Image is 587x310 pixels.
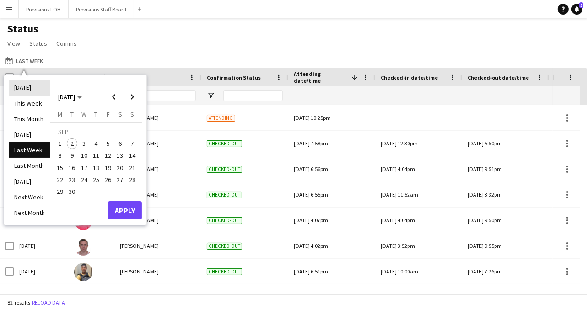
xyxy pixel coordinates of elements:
button: 06-09-2025 [114,138,126,150]
span: Photo [74,74,90,81]
span: 4 [91,138,102,149]
button: Reload data [30,298,67,308]
button: 24-09-2025 [78,174,90,186]
div: [DATE] 5:52pm [294,284,370,310]
li: Last Month [9,158,50,173]
span: 7 [127,138,138,149]
li: [DATE] [9,80,50,95]
div: [DATE] 10:00am [381,259,457,284]
span: View [7,39,20,48]
span: Checked-out [207,217,242,224]
button: 15-09-2025 [54,162,66,174]
button: 08-09-2025 [54,150,66,161]
span: 3 [79,138,90,149]
button: 30-09-2025 [66,186,78,198]
button: 05-09-2025 [102,138,114,150]
button: 25-09-2025 [90,174,102,186]
li: [DATE] [9,127,50,142]
button: 03-09-2025 [78,138,90,150]
a: 5 [571,4,582,15]
span: 13 [115,150,126,161]
button: 21-09-2025 [126,162,138,174]
li: Next Week [9,189,50,205]
div: [DATE] 3:52pm [381,233,457,258]
span: 23 [67,174,78,185]
span: [PERSON_NAME] [120,242,159,249]
div: [DATE] 9:55pm [468,233,544,258]
span: Confirmation Status [207,74,261,81]
div: [DATE] 9:50pm [468,208,544,233]
span: 12 [102,150,113,161]
button: 28-09-2025 [126,174,138,186]
button: Next month [123,88,141,106]
span: 9 [67,150,78,161]
button: 17-09-2025 [78,162,90,174]
span: W [81,110,86,118]
span: Checked-out [207,140,242,147]
div: [DATE] 10:25pm [294,105,370,130]
div: [DATE] 6:55pm [294,182,370,207]
span: 20 [115,162,126,173]
span: 24 [79,174,90,185]
span: 22 [54,174,65,185]
button: 07-09-2025 [126,138,138,150]
span: 5 [579,2,583,8]
span: T [94,110,97,118]
button: 22-09-2025 [54,174,66,186]
button: 11-09-2025 [90,150,102,161]
span: Checked-out [207,243,242,250]
button: 01-09-2025 [54,138,66,150]
button: Choose month and year [54,89,86,105]
button: 20-09-2025 [114,162,126,174]
div: [DATE] 7:26pm [468,259,544,284]
button: Last Week [4,55,45,66]
button: 19-09-2025 [102,162,114,174]
span: 1 [54,138,65,149]
span: 19 [102,162,113,173]
span: 5 [102,138,113,149]
span: Attending date/time [294,70,348,84]
button: 23-09-2025 [66,174,78,186]
span: Checked-out [207,268,242,275]
span: 27 [115,174,126,185]
div: [DATE] [14,284,69,310]
span: S [130,110,134,118]
div: [DATE] 9:51pm [468,156,544,182]
input: Confirmation Status Filter Input [223,90,283,101]
td: SEP [54,126,138,138]
span: 17 [79,162,90,173]
span: 29 [54,186,65,197]
div: [DATE] 8:56am [381,284,457,310]
div: [DATE] 4:04pm [381,208,457,233]
div: [DATE] 12:30pm [381,131,457,156]
img: Yevhenii Yatsenko [74,237,92,256]
div: [DATE] 4:07pm [294,208,370,233]
span: T [70,110,74,118]
span: 10 [79,150,90,161]
span: 16 [67,162,78,173]
span: 26 [102,174,113,185]
span: Status [29,39,47,48]
button: 18-09-2025 [90,162,102,174]
div: [DATE] 4:02pm [294,233,370,258]
span: F [107,110,110,118]
button: 14-09-2025 [126,150,138,161]
button: 10-09-2025 [78,150,90,161]
li: This Week [9,96,50,111]
span: 15 [54,162,65,173]
span: 14 [127,150,138,161]
span: 2 [67,138,78,149]
button: 09-09-2025 [66,150,78,161]
div: [DATE] 4:04pm [381,156,457,182]
li: [DATE] [9,174,50,189]
span: Checked-in date/time [381,74,438,81]
button: Provisions FOH [19,0,69,18]
button: 02-09-2025 [66,138,78,150]
button: 12-09-2025 [102,150,114,161]
li: This Month [9,111,50,127]
button: Provisions Staff Board [69,0,134,18]
span: [DATE] [58,93,75,101]
div: [DATE] 6:56pm [294,156,370,182]
span: Attending [207,115,235,122]
span: 25 [91,174,102,185]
